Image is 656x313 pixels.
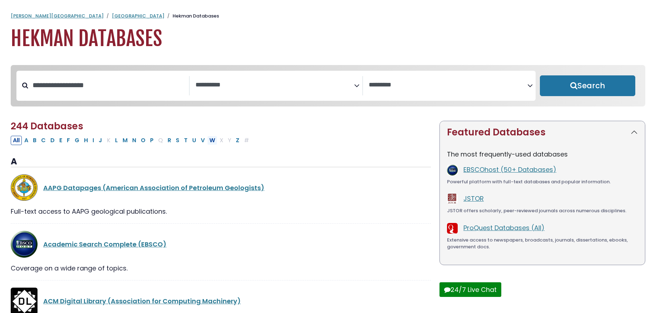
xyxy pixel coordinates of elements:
button: Filter Results S [174,136,182,145]
textarea: Search [369,81,527,89]
a: Academic Search Complete (EBSCO) [43,240,167,249]
div: Alpha-list to filter by first letter of database name [11,135,252,144]
button: Filter Results C [39,136,48,145]
button: Featured Databases [440,121,645,144]
button: Filter Results G [73,136,81,145]
span: 244 Databases [11,120,83,133]
div: Full-text access to AAPG geological publications. [11,207,431,216]
input: Search database by title or keyword [28,79,189,91]
p: The most frequently-used databases [447,149,638,159]
div: Extensive access to newspapers, broadcasts, journals, dissertations, ebooks, government docs. [447,237,638,250]
button: Filter Results N [130,136,138,145]
button: Filter Results P [148,136,156,145]
button: Filter Results I [90,136,96,145]
a: [PERSON_NAME][GEOGRAPHIC_DATA] [11,13,104,19]
a: [GEOGRAPHIC_DATA] [112,13,164,19]
div: Coverage on a wide range of topics. [11,263,431,273]
button: Filter Results R [165,136,173,145]
div: Powerful platform with full-text databases and popular information. [447,178,638,185]
nav: Search filters [11,65,645,106]
button: Filter Results B [31,136,39,145]
button: Filter Results V [199,136,207,145]
button: Filter Results W [207,136,217,145]
div: JSTOR offers scholarly, peer-reviewed journals across numerous disciplines. [447,207,638,214]
button: Filter Results H [82,136,90,145]
button: Filter Results D [48,136,57,145]
button: Filter Results T [182,136,190,145]
button: Filter Results E [57,136,64,145]
a: ProQuest Databases (All) [463,223,545,232]
button: Filter Results Z [234,136,242,145]
nav: breadcrumb [11,13,645,20]
button: Filter Results O [139,136,148,145]
h3: A [11,156,431,167]
button: Submit for Search Results [540,75,635,96]
h1: Hekman Databases [11,27,645,51]
button: Filter Results J [96,136,104,145]
button: All [11,136,22,145]
textarea: Search [195,81,354,89]
button: 24/7 Live Chat [439,282,501,297]
button: Filter Results L [113,136,120,145]
a: EBSCOhost (50+ Databases) [463,165,556,174]
a: AAPG Datapages (American Association of Petroleum Geologists) [43,183,264,192]
li: Hekman Databases [164,13,219,20]
button: Filter Results U [190,136,198,145]
a: JSTOR [463,194,484,203]
button: Filter Results M [120,136,130,145]
button: Filter Results A [22,136,30,145]
button: Filter Results F [65,136,72,145]
a: ACM Digital Library (Association for Computing Machinery) [43,297,241,305]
